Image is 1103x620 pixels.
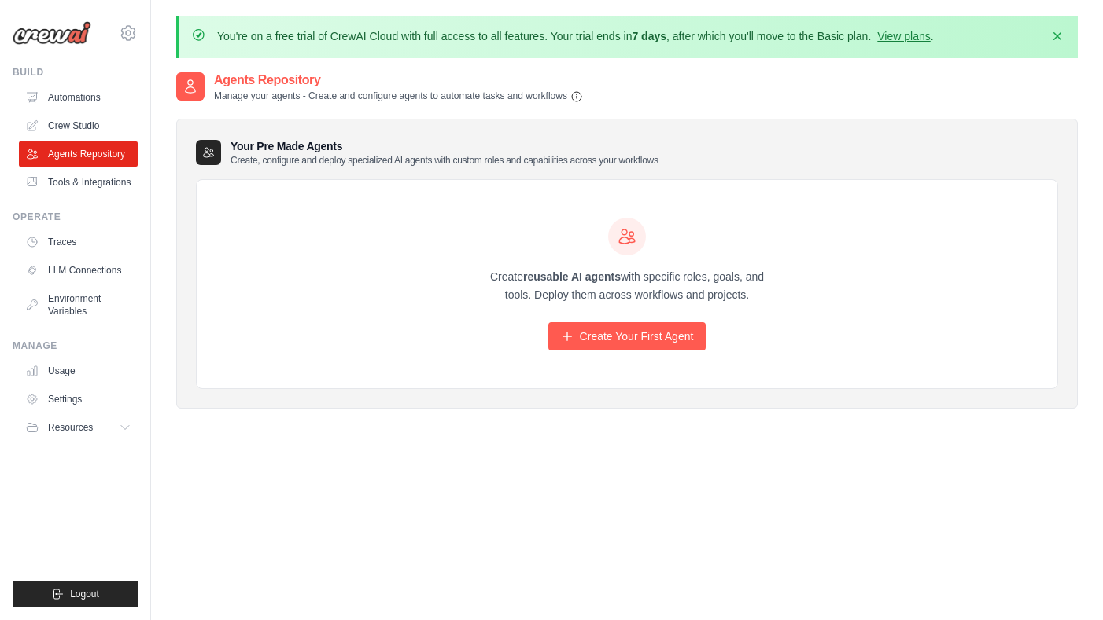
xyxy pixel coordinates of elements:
[19,170,138,195] a: Tools & Integrations
[214,90,583,103] p: Manage your agents - Create and configure agents to automate tasks and workflows
[19,358,138,383] a: Usage
[877,30,930,42] a: View plans
[19,258,138,283] a: LLM Connections
[70,588,99,600] span: Logout
[217,28,934,44] p: You're on a free trial of CrewAI Cloud with full access to all features. Your trial ends in , aft...
[13,66,138,79] div: Build
[476,268,778,304] p: Create with specific roles, goals, and tools. Deploy them across workflows and projects.
[231,154,658,167] p: Create, configure and deploy specialized AI agents with custom roles and capabilities across your...
[19,415,138,440] button: Resources
[13,21,91,45] img: Logo
[231,138,658,167] h3: Your Pre Made Agents
[13,581,138,607] button: Logout
[13,339,138,352] div: Manage
[19,229,138,255] a: Traces
[19,286,138,324] a: Environment Variables
[632,30,666,42] strong: 7 days
[523,270,621,283] strong: reusable AI agents
[214,71,583,90] h2: Agents Repository
[19,387,138,412] a: Settings
[19,141,138,167] a: Agents Repository
[48,421,93,434] span: Resources
[548,322,706,350] a: Create Your First Agent
[13,211,138,223] div: Operate
[19,113,138,138] a: Crew Studio
[19,85,138,110] a: Automations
